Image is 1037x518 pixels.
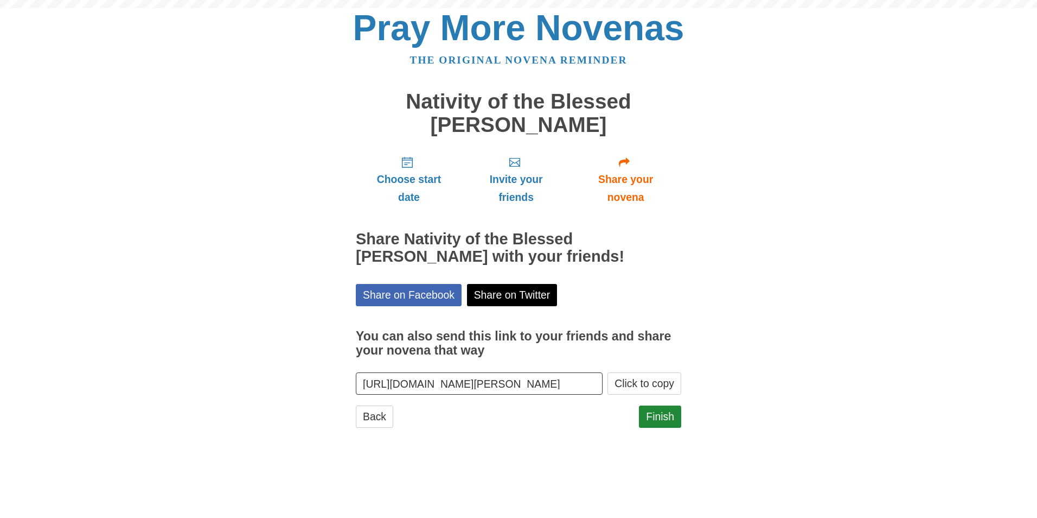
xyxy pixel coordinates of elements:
span: Invite your friends [473,170,559,206]
a: Share your novena [570,147,681,212]
a: Share on Twitter [467,284,558,306]
span: Share your novena [581,170,670,206]
a: Choose start date [356,147,462,212]
a: Back [356,406,393,428]
button: Click to copy [607,372,681,395]
h2: Share Nativity of the Blessed [PERSON_NAME] with your friends! [356,231,681,266]
a: Invite your friends [462,147,570,212]
h1: Nativity of the Blessed [PERSON_NAME] [356,90,681,136]
a: Pray More Novenas [353,8,684,48]
a: Finish [639,406,681,428]
a: The original novena reminder [410,54,628,66]
a: Share on Facebook [356,284,462,306]
span: Choose start date [367,170,451,206]
h3: You can also send this link to your friends and share your novena that way [356,330,681,357]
